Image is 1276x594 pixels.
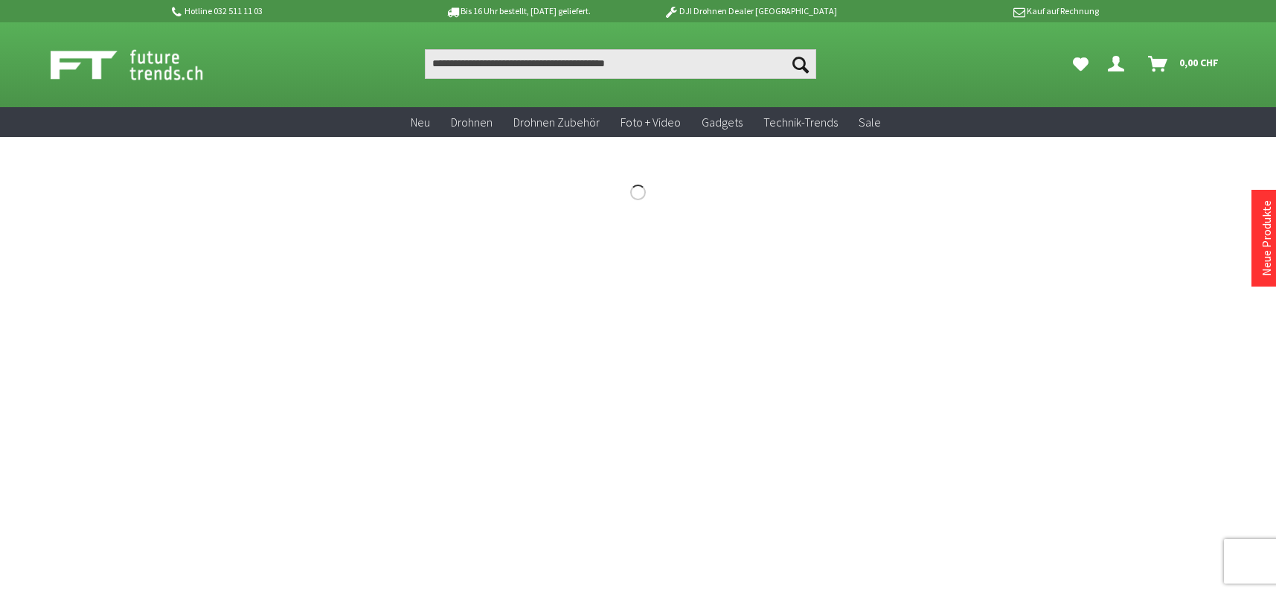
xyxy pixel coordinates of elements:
[440,107,503,138] a: Drohnen
[400,107,440,138] a: Neu
[691,107,753,138] a: Gadgets
[867,2,1099,20] p: Kauf auf Rechnung
[503,107,610,138] a: Drohnen Zubehör
[785,49,816,79] button: Suchen
[1259,200,1274,276] a: Neue Produkte
[170,2,402,20] p: Hotline 032 511 11 03
[1065,49,1096,79] a: Meine Favoriten
[753,107,848,138] a: Technik-Trends
[634,2,866,20] p: DJI Drohnen Dealer [GEOGRAPHIC_DATA]
[702,115,743,130] span: Gadgets
[451,115,493,130] span: Drohnen
[763,115,838,130] span: Technik-Trends
[402,2,634,20] p: Bis 16 Uhr bestellt, [DATE] geliefert.
[848,107,891,138] a: Sale
[425,49,816,79] input: Produkt, Marke, Kategorie, EAN, Artikelnummer…
[1179,51,1219,74] span: 0,00 CHF
[1102,49,1136,79] a: Dein Konto
[1142,49,1226,79] a: Warenkorb
[610,107,691,138] a: Foto + Video
[513,115,600,130] span: Drohnen Zubehör
[859,115,881,130] span: Sale
[411,115,430,130] span: Neu
[621,115,681,130] span: Foto + Video
[51,46,236,83] img: Shop Futuretrends - zur Startseite wechseln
